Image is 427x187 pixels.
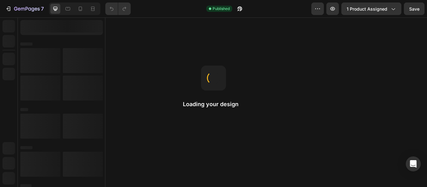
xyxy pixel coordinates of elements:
span: Published [213,6,230,12]
button: 7 [3,2,47,15]
button: Save [404,2,424,15]
div: Open Intercom Messenger [406,156,421,171]
h2: Loading your design [183,101,244,108]
span: 1 product assigned [347,6,387,12]
span: Save [409,6,419,12]
p: 7 [41,5,44,12]
button: 1 product assigned [341,2,401,15]
div: Undo/Redo [105,2,131,15]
